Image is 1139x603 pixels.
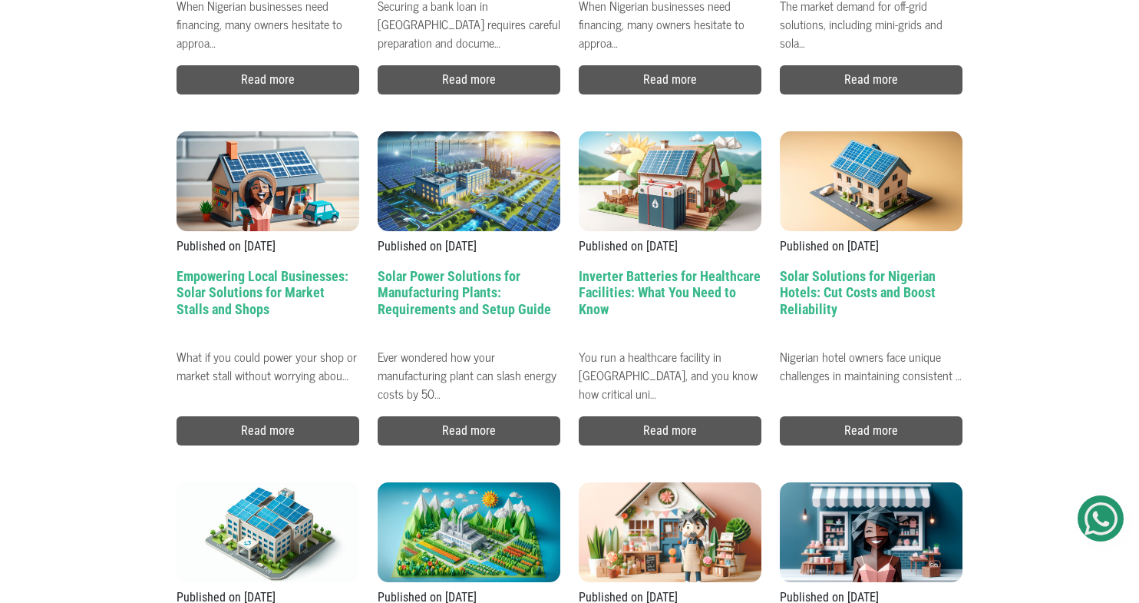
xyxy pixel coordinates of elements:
a: Published on [DATE] Inverter Batteries for Healthcare Facilities: What You Need to Know You run a... [579,131,761,379]
p: You run a healthcare facility in [GEOGRAPHIC_DATA], and you know how critical uni… [579,341,761,379]
p: Published on [DATE] [378,237,560,256]
a: Read more [378,65,560,94]
h2: Solar Power Solutions for Manufacturing Plants: Requirements and Setup Guide [378,268,560,341]
a: Read more [177,416,359,446]
a: Read more [378,416,560,446]
a: Published on [DATE] Empowering Local Businesses: Solar Solutions for Market Stalls and Shops What... [177,131,359,379]
a: Read more [780,65,962,94]
h2: Inverter Batteries for Healthcare Facilities: What You Need to Know [579,268,761,341]
img: Get Started On Earthbond Via Whatsapp [1085,502,1118,535]
a: Published on [DATE] Solar Solutions for Nigerian Hotels: Cut Costs and Boost Reliability Nigerian... [780,131,962,379]
p: Published on [DATE] [177,237,359,256]
p: Nigerian hotel owners face unique challenges in maintaining consistent … [780,341,962,379]
a: Read more [177,65,359,94]
p: Published on [DATE] [579,237,761,256]
a: Published on [DATE] Solar Power Solutions for Manufacturing Plants: Requirements and Setup Guide ... [378,131,560,379]
a: Read more [579,416,761,446]
h2: Solar Solutions for Nigerian Hotels: Cut Costs and Boost Reliability [780,268,962,341]
p: Ever wondered how your manufacturing plant can slash energy costs by 50… [378,341,560,379]
p: Published on [DATE] [780,237,962,256]
p: What if you could power your shop or market stall without worrying abou… [177,341,359,379]
h2: Empowering Local Businesses: Solar Solutions for Market Stalls and Shops [177,268,359,341]
a: Read more [780,416,962,446]
a: Read more [579,65,761,94]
